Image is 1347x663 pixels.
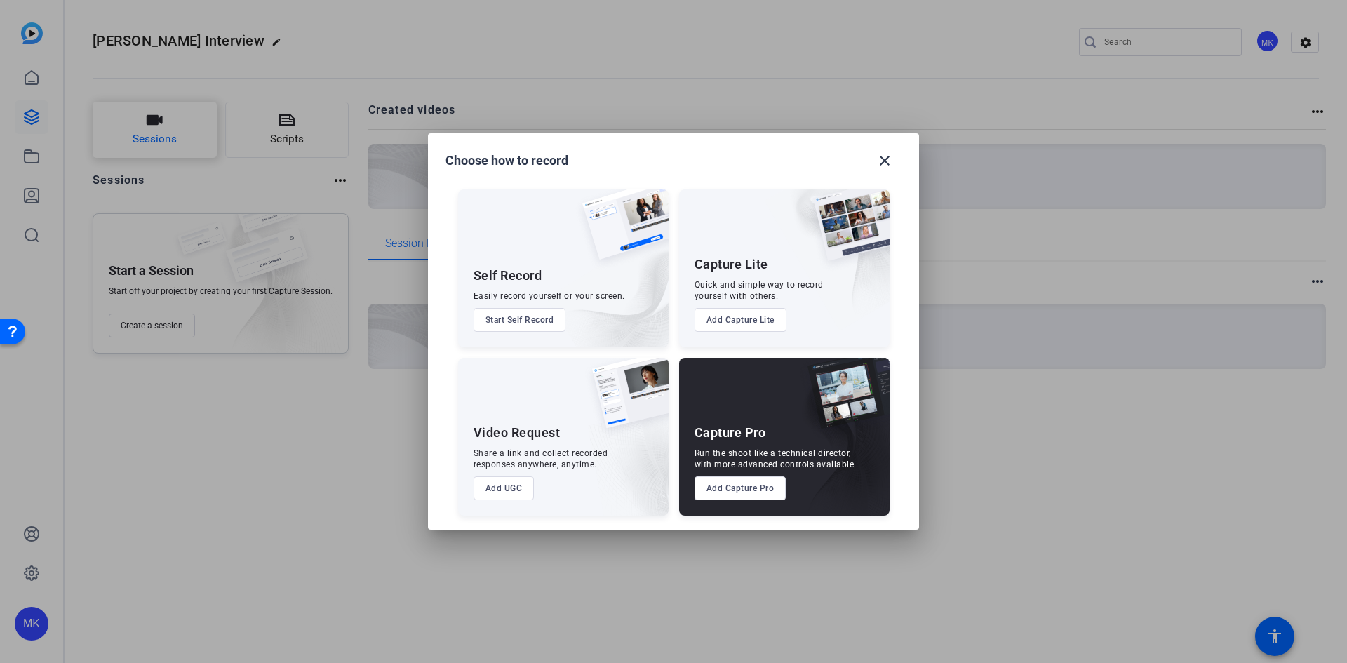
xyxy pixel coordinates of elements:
img: embarkstudio-self-record.png [547,220,669,347]
img: capture-pro.png [797,358,890,443]
img: ugc-content.png [582,358,669,443]
img: embarkstudio-capture-lite.png [764,189,890,330]
button: Start Self Record [474,308,566,332]
img: embarkstudio-ugc-content.png [587,401,669,516]
div: Video Request [474,424,561,441]
mat-icon: close [876,152,893,169]
div: Run the shoot like a technical director, with more advanced controls available. [695,448,857,470]
div: Capture Pro [695,424,766,441]
button: Add UGC [474,476,535,500]
div: Self Record [474,267,542,284]
div: Quick and simple way to record yourself with others. [695,279,824,302]
h1: Choose how to record [445,152,568,169]
div: Capture Lite [695,256,768,273]
img: capture-lite.png [803,189,890,275]
button: Add Capture Lite [695,308,786,332]
img: embarkstudio-capture-pro.png [786,375,890,516]
div: Share a link and collect recorded responses anywhere, anytime. [474,448,608,470]
button: Add Capture Pro [695,476,786,500]
img: self-record.png [572,189,669,274]
div: Easily record yourself or your screen. [474,290,625,302]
